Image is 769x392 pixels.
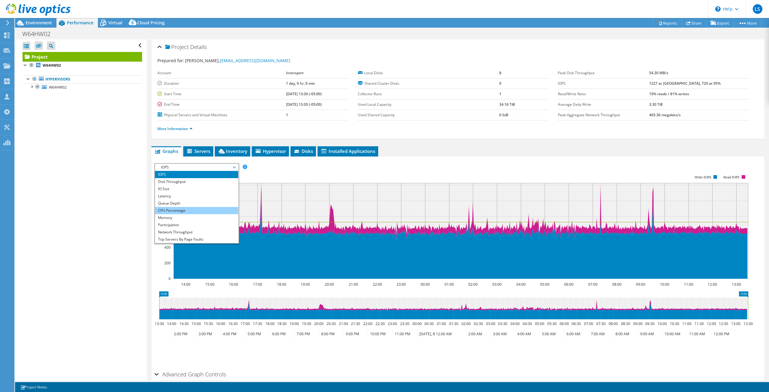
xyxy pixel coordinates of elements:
text: 10:00 [658,321,667,326]
a: Project Notes [16,383,51,391]
a: More Information [157,126,193,131]
h1: W64HW02 [20,31,60,37]
text: 08:30 [621,321,630,326]
b: [DATE] 13:30 (-05:00) [286,91,322,96]
text: 14:00 [181,282,190,287]
text: 21:00 [349,282,358,287]
text: 00:00 [412,321,422,326]
text: 02:00 [468,282,478,287]
b: 54.30 MB/s [649,70,668,75]
text: 08:00 [609,321,618,326]
li: CPU Percentage [155,207,238,214]
text: 22:00 [363,321,372,326]
text: 03:30 [498,321,507,326]
text: 21:30 [351,321,360,326]
span: LS [753,4,762,14]
span: Cloud Pricing [137,20,165,26]
text: 400 [164,245,171,250]
text: 07:00 [584,321,593,326]
b: 0 [499,81,501,86]
text: 02:30 [474,321,483,326]
text: 08:00 [612,282,622,287]
text: 200 [164,260,171,266]
text: 13:30 [155,321,164,326]
a: Hypervisors [23,75,142,83]
text: 11:30 [695,321,704,326]
span: Virtual [108,20,122,26]
span: Environment [26,20,52,26]
text: 09:00 [636,282,645,287]
text: 04:00 [516,282,526,287]
span: Performance [67,20,93,26]
text: 01:00 [437,321,446,326]
text: 01:30 [449,321,458,326]
label: End Time [157,102,286,108]
span: Servers [186,148,210,154]
label: Start Time [157,91,286,97]
text: 02:00 [461,321,471,326]
text: 21:00 [339,321,348,326]
text: 03:00 [492,282,502,287]
text: 14:00 [167,321,176,326]
label: Physical Servers and Virtual Machines [157,112,286,118]
span: Graphs [154,148,178,154]
b: 0 GiB [499,112,508,117]
text: 10:30 [670,321,679,326]
li: Disk Throughput [155,178,238,185]
b: 465.36 megabits/s [649,112,681,117]
text: 18:00 [265,321,275,326]
li: Network Throughput [155,229,238,236]
b: 1227 at [GEOGRAPHIC_DATA], 729 at 95% [649,81,721,86]
text: 07:00 [588,282,597,287]
text: 00:30 [424,321,434,326]
h2: Advanced Graph Controls [154,368,226,380]
text: 04:00 [510,321,520,326]
span: Hypervisor [255,148,286,154]
text: 19:00 [301,282,310,287]
text: 18:00 [277,282,286,287]
b: 19% reads / 81% writes [649,91,689,96]
span: Inventory [218,148,247,154]
svg: \n [715,6,721,12]
a: Share [682,18,706,28]
text: 00:00 [421,282,430,287]
span: IOPS [158,164,235,171]
label: Account [157,70,286,76]
text: 23:00 [388,321,397,326]
text: 17:00 [241,321,250,326]
text: 16:00 [216,321,225,326]
text: 05:00 [540,282,549,287]
label: Shared Cluster Disks [358,81,499,87]
label: Average Daily Write [558,102,649,108]
b: Intersport [286,70,304,75]
text: 06:00 [564,282,573,287]
a: Project [23,52,142,62]
text: 20:00 [325,282,334,287]
label: Prepared for: [157,58,184,63]
text: 06:00 [560,321,569,326]
b: 1 [499,91,501,96]
text: 19:00 [290,321,299,326]
text: 04:30 [523,321,532,326]
text: 23:00 [397,282,406,287]
text: 17:00 [253,282,262,287]
text: 09:00 [633,321,643,326]
text: 09:30 [645,321,655,326]
span: Disks [293,148,313,154]
span: Installed Applications [321,148,375,154]
label: Used Shared Capacity [358,112,499,118]
text: 13:00 [731,321,740,326]
span: Details [190,43,207,50]
li: IO Size [155,185,238,193]
text: 13:00 [732,282,741,287]
text: 19:30 [302,321,311,326]
text: Write IOPS [695,175,711,179]
b: 8 [499,70,501,75]
b: [DATE] 13:30 (-05:00) [286,102,322,107]
a: W64HW02 [23,62,142,69]
b: 3.30 TiB [649,102,663,107]
text: 06:30 [572,321,581,326]
li: Participation [155,221,238,229]
a: Reports [653,18,682,28]
text: 13:30 [743,321,753,326]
